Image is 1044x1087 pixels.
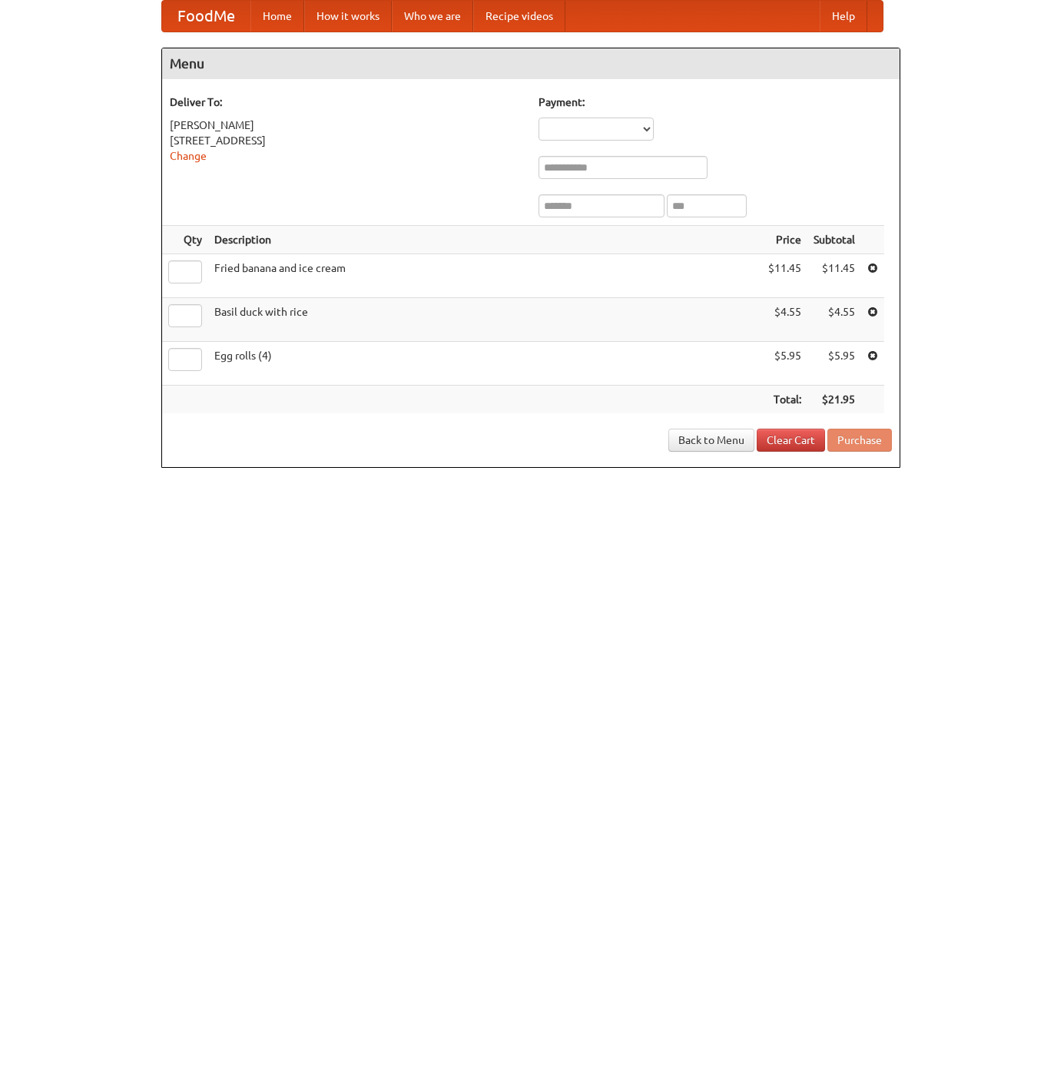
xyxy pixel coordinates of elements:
button: Purchase [827,429,892,452]
td: Egg rolls (4) [208,342,762,386]
td: $11.45 [807,254,861,298]
th: Qty [162,226,208,254]
h5: Payment: [539,94,892,110]
td: $4.55 [807,298,861,342]
a: Home [250,1,304,31]
td: Basil duck with rice [208,298,762,342]
th: $21.95 [807,386,861,414]
a: Who we are [392,1,473,31]
a: Change [170,150,207,162]
a: Back to Menu [668,429,754,452]
a: Recipe videos [473,1,565,31]
h4: Menu [162,48,900,79]
a: Help [820,1,867,31]
th: Price [762,226,807,254]
td: $5.95 [807,342,861,386]
th: Subtotal [807,226,861,254]
td: $5.95 [762,342,807,386]
div: [STREET_ADDRESS] [170,133,523,148]
div: [PERSON_NAME] [170,118,523,133]
a: FoodMe [162,1,250,31]
a: Clear Cart [757,429,825,452]
td: $4.55 [762,298,807,342]
h5: Deliver To: [170,94,523,110]
td: Fried banana and ice cream [208,254,762,298]
th: Description [208,226,762,254]
a: How it works [304,1,392,31]
td: $11.45 [762,254,807,298]
th: Total: [762,386,807,414]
